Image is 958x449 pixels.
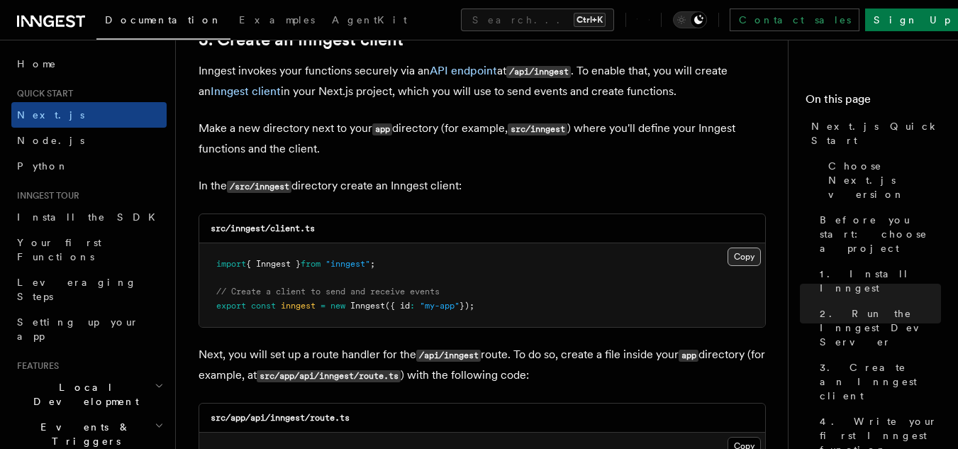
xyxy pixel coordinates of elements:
span: Documentation [105,14,222,26]
span: { Inngest } [246,259,301,269]
span: 3. Create an Inngest client [820,360,941,403]
a: Node.js [11,128,167,153]
span: Features [11,360,59,372]
h4: On this page [806,91,941,113]
span: Your first Functions [17,237,101,262]
a: Install the SDK [11,204,167,230]
button: Copy [728,248,761,266]
span: import [216,259,246,269]
code: src/app/api/inngest/route.ts [257,370,401,382]
code: /api/inngest [416,350,481,362]
kbd: Ctrl+K [574,13,606,27]
a: Next.js Quick Start [806,113,941,153]
span: Inngest [350,301,385,311]
span: Next.js Quick Start [811,119,941,148]
span: Before you start: choose a project [820,213,941,255]
span: Node.js [17,135,84,146]
span: = [321,301,325,311]
span: from [301,259,321,269]
span: ; [370,259,375,269]
span: }); [459,301,474,311]
a: 2. Run the Inngest Dev Server [814,301,941,355]
span: AgentKit [332,14,407,26]
button: Local Development [11,375,167,414]
p: Make a new directory next to your directory (for example, ) where you'll define your Inngest func... [199,118,766,159]
a: Your first Functions [11,230,167,270]
a: Choose Next.js version [823,153,941,207]
a: Next.js [11,102,167,128]
span: Choose Next.js version [828,159,941,201]
span: Local Development [11,380,155,409]
code: src/inngest/client.ts [211,223,315,233]
a: Contact sales [730,9,859,31]
a: Documentation [96,4,230,40]
code: app [679,350,698,362]
button: Toggle dark mode [673,11,707,28]
a: Examples [230,4,323,38]
code: src/app/api/inngest/route.ts [211,413,350,423]
span: Events & Triggers [11,420,155,448]
span: const [251,301,276,311]
a: Python [11,153,167,179]
code: /api/inngest [506,66,571,78]
span: Examples [239,14,315,26]
a: Leveraging Steps [11,270,167,309]
p: Next, you will set up a route handler for the route. To do so, create a file inside your director... [199,345,766,386]
span: Home [17,57,57,71]
p: In the directory create an Inngest client: [199,176,766,196]
a: 3. Create an Inngest client [814,355,941,409]
a: Inngest client [211,84,281,98]
code: /src/inngest [227,181,291,193]
span: Setting up your app [17,316,139,342]
span: Install the SDK [17,211,164,223]
span: : [410,301,415,311]
button: Search...Ctrl+K [461,9,614,31]
a: AgentKit [323,4,416,38]
code: app [372,123,392,135]
span: export [216,301,246,311]
span: Leveraging Steps [17,277,137,302]
span: 1. Install Inngest [820,267,941,295]
span: Next.js [17,109,84,121]
a: Home [11,51,167,77]
a: Setting up your app [11,309,167,349]
span: Python [17,160,69,172]
span: Inngest tour [11,190,79,201]
p: Inngest invokes your functions securely via an at . To enable that, you will create an in your Ne... [199,61,766,101]
span: Quick start [11,88,73,99]
a: Before you start: choose a project [814,207,941,261]
span: ({ id [385,301,410,311]
span: new [330,301,345,311]
span: // Create a client to send and receive events [216,287,440,296]
span: inngest [281,301,316,311]
span: "my-app" [420,301,459,311]
code: src/inngest [508,123,567,135]
span: "inngest" [325,259,370,269]
a: 1. Install Inngest [814,261,941,301]
a: API endpoint [430,64,497,77]
span: 2. Run the Inngest Dev Server [820,306,941,349]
